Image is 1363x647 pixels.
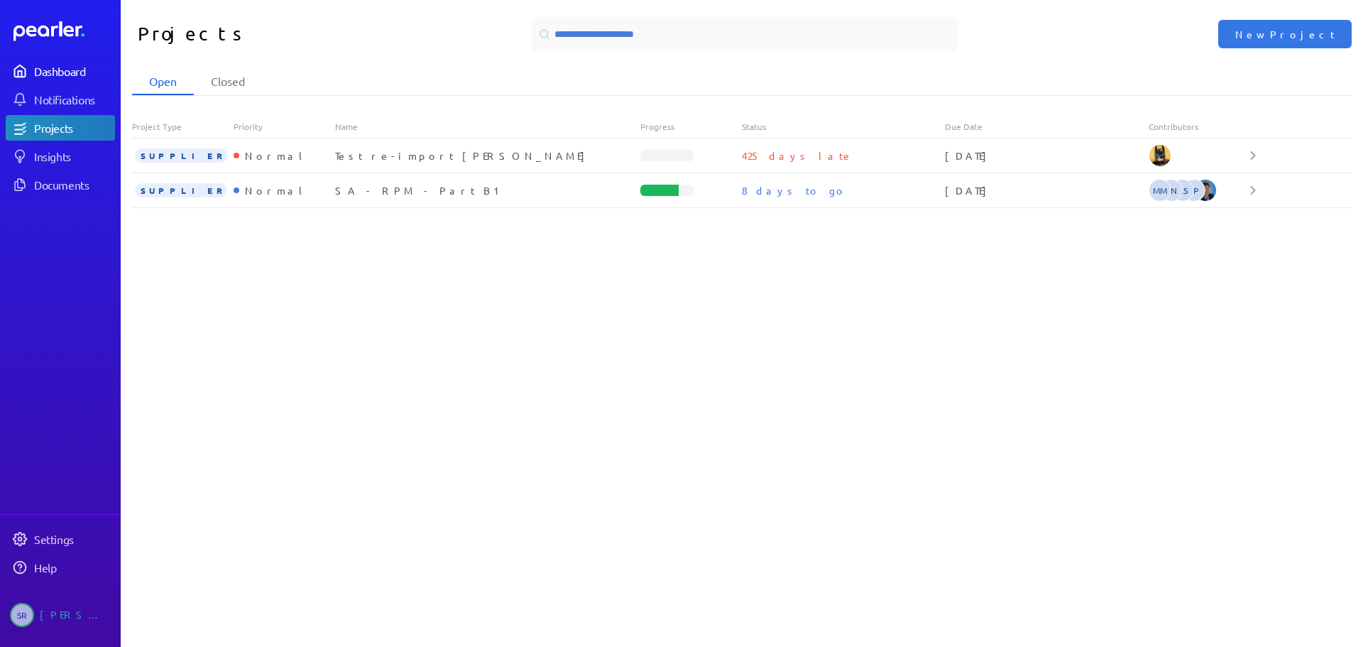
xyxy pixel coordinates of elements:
[742,121,945,132] div: Status
[945,121,1148,132] div: Due Date
[132,68,194,95] li: Open
[135,183,227,197] span: SUPPLIER
[945,148,1148,163] div: [DATE]
[335,121,640,132] div: Name
[138,17,432,51] h1: Projects
[6,597,115,633] a: SR[PERSON_NAME]
[34,532,114,546] div: Settings
[6,87,115,112] a: Notifications
[6,143,115,169] a: Insights
[335,148,640,163] div: Test re-import [PERSON_NAME]
[335,183,640,197] div: SA - RPM - Part B1
[135,148,227,163] span: SUPPLIER
[1194,179,1217,202] img: Sam Blight
[1160,179,1183,202] span: Adam Nabali
[1235,27,1335,41] span: New Project
[34,121,114,135] div: Projects
[1218,20,1352,48] button: New Project
[10,603,34,627] span: Stephen Ridley
[6,115,115,141] a: Projects
[1171,179,1194,202] span: Renee Schofield
[239,148,308,163] div: Normal
[34,64,114,78] div: Dashboard
[194,68,262,95] li: Closed
[40,603,111,627] div: [PERSON_NAME]
[234,121,335,132] div: Priority
[34,178,114,192] div: Documents
[239,183,308,197] div: Normal
[1149,144,1171,167] img: Tung Nguyen
[6,526,115,552] a: Settings
[640,121,742,132] div: Progress
[1149,121,1250,132] div: Contributors
[742,183,847,197] p: 8 days to go
[1149,179,1171,202] span: Michelle Manuel
[34,149,114,163] div: Insights
[742,148,853,163] p: 425 days late
[6,58,115,84] a: Dashboard
[34,560,114,575] div: Help
[13,21,115,41] a: Dashboard
[34,92,114,107] div: Notifications
[945,183,1148,197] div: [DATE]
[1183,179,1205,202] span: Sarah Pendlebury
[6,555,115,580] a: Help
[132,121,234,132] div: Project Type
[6,172,115,197] a: Documents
